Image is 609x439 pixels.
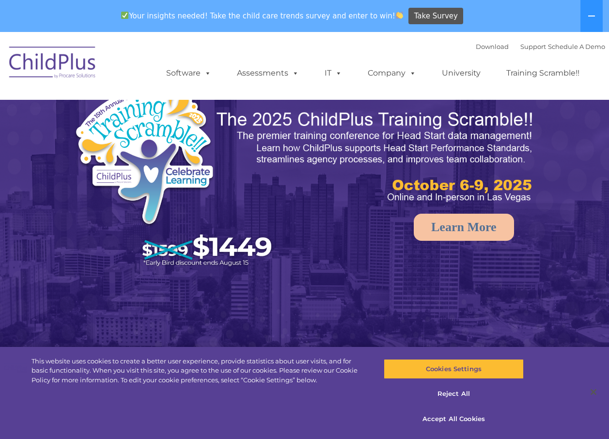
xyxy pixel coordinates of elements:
span: Your insights needed! Take the child care trends survey and enter to win! [117,6,407,25]
img: 👏 [396,12,403,19]
a: Company [358,63,426,83]
a: Take Survey [408,8,463,25]
img: ChildPlus by Procare Solutions [4,40,101,88]
button: Accept All Cookies [384,409,524,429]
a: Download [476,43,509,50]
button: Cookies Settings [384,359,524,379]
div: This website uses cookies to create a better user experience, provide statistics about user visit... [31,357,365,385]
a: Training Scramble!! [497,63,589,83]
a: Assessments [227,63,309,83]
a: Support [520,43,546,50]
a: University [432,63,490,83]
span: Take Survey [414,8,458,25]
a: IT [315,63,352,83]
button: Close [583,381,604,403]
button: Reject All [384,384,524,405]
img: ✅ [121,12,128,19]
a: Schedule A Demo [548,43,605,50]
span: Last name [135,64,164,71]
a: Learn More [414,214,514,241]
font: | [476,43,605,50]
a: Software [156,63,221,83]
span: Phone number [135,104,176,111]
